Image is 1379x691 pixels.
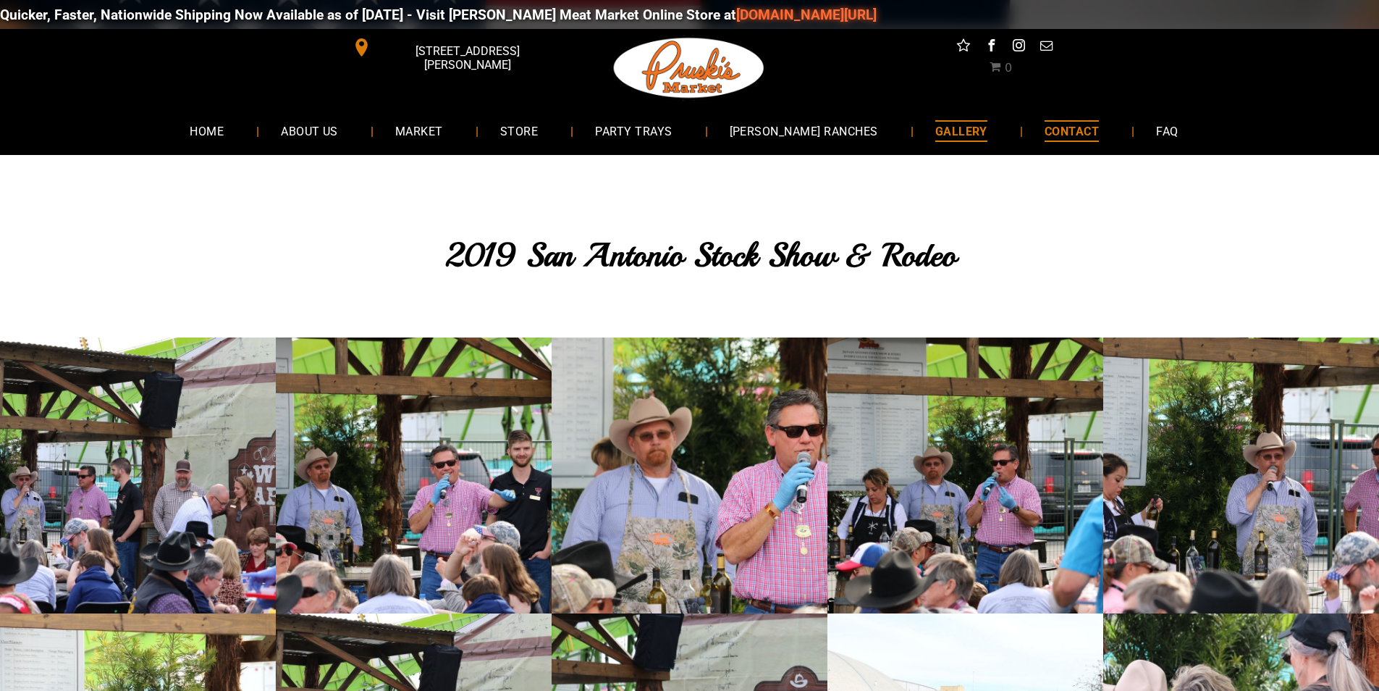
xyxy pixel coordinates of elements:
a: PARTY TRAYS [573,112,693,150]
a: HOME [168,112,245,150]
a: MARKET [374,112,465,150]
a: STORE [478,112,560,150]
a: [STREET_ADDRESS][PERSON_NAME] [342,36,564,59]
span: [STREET_ADDRESS][PERSON_NAME] [374,37,560,79]
a: email [1037,36,1055,59]
a: GALLERY [914,112,1009,150]
span: 0 [1005,61,1012,75]
a: instagram [1009,36,1028,59]
a: facebook [982,36,1000,59]
span: 2019 San Antonio Stock Show & Rodeo [445,235,956,276]
img: Pruski-s+Market+HQ+Logo2-1920w.png [611,29,767,107]
span: CONTACT [1045,120,1099,141]
a: ABOUT US [259,112,360,150]
a: [PERSON_NAME] RANCHES [708,112,900,150]
a: FAQ [1134,112,1199,150]
a: Social network [954,36,973,59]
a: CONTACT [1023,112,1121,150]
